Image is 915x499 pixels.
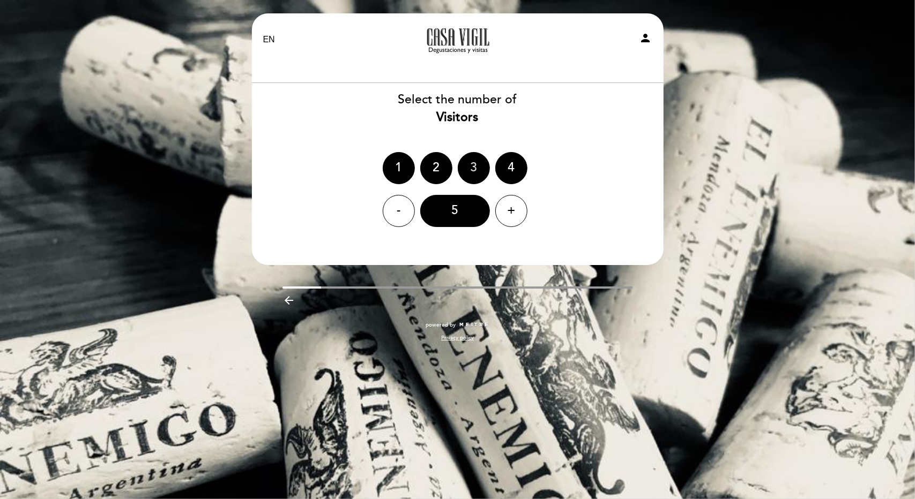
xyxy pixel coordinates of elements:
button: person [639,32,652,48]
span: powered by [426,321,456,329]
div: + [495,195,527,227]
div: Select the number of [251,91,664,126]
div: 4 [495,152,527,184]
i: arrow_backward [282,294,295,307]
i: person [639,32,652,44]
img: MEITRE [459,322,489,328]
b: Visitors [437,110,479,125]
a: Privacy policy [441,334,474,342]
div: - [383,195,415,227]
a: A la tarde en Casa Vigil [391,25,525,55]
div: 1 [383,152,415,184]
div: 2 [420,152,452,184]
div: 5 [420,195,490,227]
a: powered by [426,321,489,329]
div: 3 [458,152,490,184]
